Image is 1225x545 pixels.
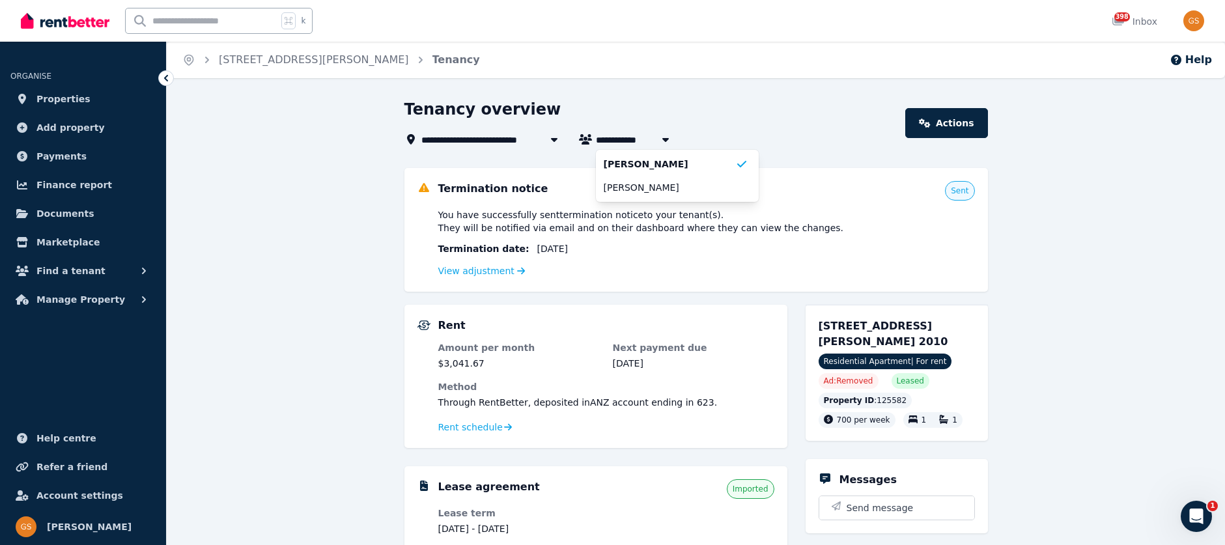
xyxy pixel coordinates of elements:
[824,395,875,406] span: Property ID
[1170,52,1212,68] button: Help
[36,91,91,107] span: Properties
[438,242,529,255] span: Termination date :
[36,206,94,221] span: Documents
[10,86,156,112] a: Properties
[21,11,109,31] img: RentBetter
[10,115,156,141] a: Add property
[16,516,36,537] img: Gabriel Sarajinsky
[47,519,132,535] span: [PERSON_NAME]
[839,472,897,488] h5: Messages
[36,292,125,307] span: Manage Property
[36,488,123,503] span: Account settings
[537,242,568,255] span: [DATE]
[922,415,927,425] span: 1
[733,484,768,494] span: Imported
[819,320,948,348] span: [STREET_ADDRESS][PERSON_NAME] 2010
[952,415,957,425] span: 1
[219,53,409,66] a: [STREET_ADDRESS][PERSON_NAME]
[432,53,480,66] a: Tenancy
[604,181,735,194] span: [PERSON_NAME]
[10,172,156,198] a: Finance report
[438,522,600,535] dd: [DATE] - [DATE]
[36,120,105,135] span: Add property
[604,158,735,171] span: [PERSON_NAME]
[36,148,87,164] span: Payments
[438,507,600,520] dt: Lease term
[438,357,600,370] dd: $3,041.67
[438,181,548,197] h5: Termination notice
[438,266,526,276] a: View adjustment
[819,496,974,520] button: Send message
[438,341,600,354] dt: Amount per month
[1183,10,1204,31] img: Gabriel Sarajinsky
[438,208,844,234] span: You have successfully sent termination notice to your tenant(s) . They will be notified via email...
[10,229,156,255] a: Marketplace
[905,108,987,138] a: Actions
[10,72,51,81] span: ORGANISE
[10,482,156,509] a: Account settings
[10,454,156,480] a: Refer a friend
[438,421,513,434] a: Rent schedule
[10,286,156,313] button: Manage Property
[837,415,890,425] span: 700 per week
[438,397,718,408] span: Through RentBetter , deposited in ANZ account ending in 623 .
[847,501,914,514] span: Send message
[36,177,112,193] span: Finance report
[167,42,496,78] nav: Breadcrumb
[1112,15,1157,28] div: Inbox
[824,376,873,386] span: Ad: Removed
[417,320,430,330] img: Rental Payments
[36,263,106,279] span: Find a tenant
[438,421,503,434] span: Rent schedule
[613,357,774,370] dd: [DATE]
[36,430,96,446] span: Help centre
[10,425,156,451] a: Help centre
[10,143,156,169] a: Payments
[951,186,968,196] span: Sent
[613,341,774,354] dt: Next payment due
[36,459,107,475] span: Refer a friend
[1181,501,1212,532] iframe: Intercom live chat
[10,201,156,227] a: Documents
[819,354,952,369] span: Residential Apartment | For rent
[404,99,561,120] h1: Tenancy overview
[36,234,100,250] span: Marketplace
[1114,12,1130,21] span: 398
[10,258,156,284] button: Find a tenant
[438,479,540,495] h5: Lease agreement
[438,380,774,393] dt: Method
[897,376,924,386] span: Leased
[301,16,305,26] span: k
[438,318,466,333] h5: Rent
[819,393,912,408] div: : 125582
[1207,501,1218,511] span: 1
